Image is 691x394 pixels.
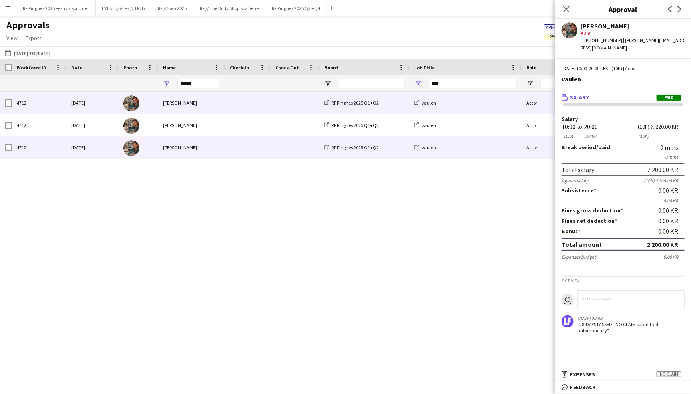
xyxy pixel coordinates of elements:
[193,0,265,16] button: RF // The Body Shop Spa Serie
[71,65,82,71] span: Date
[414,100,436,106] a: vaulen
[562,277,685,284] h3: Activity
[658,207,685,214] div: 0.00 KR
[644,178,685,184] div: (10h) 2 200.00 KR
[414,122,436,128] a: vaulen
[562,116,685,122] label: Salary
[555,4,691,14] h3: Approval
[3,33,21,43] a: View
[66,137,119,158] div: [DATE]
[570,94,589,101] span: Salary
[158,114,225,136] div: [PERSON_NAME]
[158,137,225,158] div: [PERSON_NAME]
[555,368,691,380] mat-expansion-panel-header: ExpensesNo claim
[647,240,678,248] div: 2 200.00 KR
[638,133,649,139] div: 10h
[414,80,422,87] button: Open Filter Menu
[577,124,582,130] div: to
[151,0,193,16] button: RF // Ikea 2025
[657,371,681,377] span: No claim
[651,124,654,130] div: X
[581,22,685,30] div: [PERSON_NAME]
[581,30,685,37] div: 3.9
[12,137,66,158] div: 4712
[22,33,44,43] a: Export
[12,114,66,136] div: 4712
[522,114,593,136] div: Actor
[657,95,681,101] span: Paid
[647,166,678,174] div: 2 200.00 KR
[562,315,574,327] img: logo.png
[324,122,379,128] a: RF Ringnes 2025 Q1+Q2
[526,80,534,87] button: Open Filter Menu
[331,122,379,128] span: RF Ringnes 2025 Q1+Q2
[562,217,617,224] label: Fines net deduction
[544,23,603,30] span: 101 of 5127
[123,118,139,134] img: Wilmer Borgnes
[414,145,436,150] a: vaulen
[570,384,596,391] span: Feedback
[655,124,685,130] div: 220.00 KR
[324,80,331,87] button: Open Filter Menu
[275,65,299,71] span: Check-Out
[522,137,593,158] div: Actor
[66,114,119,136] div: [DATE]
[526,65,536,71] span: Role
[663,254,685,260] div: 0.00 KR
[562,124,576,130] div: 10:00
[324,65,338,71] span: Board
[331,145,379,150] span: RF Ringnes 2025 Q1+Q2
[230,65,249,71] span: Check-In
[414,65,435,71] span: Job Title
[522,92,593,114] div: Actor
[562,65,685,72] div: [DATE] 10:00-20:00 CEST (10h) | Actor
[96,0,151,16] button: EVENT // Atea // TP2B
[544,33,580,40] span: 26
[562,207,623,214] label: Fines gross deduction
[123,95,139,111] img: Wilmer Borgnes
[546,25,567,30] span: Approved
[638,124,649,130] div: 10h
[562,144,596,151] span: Break period
[562,178,589,184] div: Agreed salary
[158,92,225,114] div: [PERSON_NAME]
[163,65,176,71] span: Name
[12,92,66,114] div: 4712
[26,34,41,42] span: Export
[562,154,685,160] div: 0 mins
[324,100,379,106] a: RF Ringnes 2025 Q1+Q2
[581,37,685,51] div: t. [PHONE_NUMBER] | [PERSON_NAME][EMAIL_ADDRESS][DOMAIN_NAME]
[570,371,595,378] span: Expenses
[324,145,379,150] a: RF Ringnes 2025 Q1+Q2
[562,254,596,260] div: Expenses budget
[331,100,379,106] span: RF Ringnes 2025 Q1+Q2
[562,133,576,139] div: 10:00
[123,140,139,156] img: Wilmer Borgnes
[177,79,220,88] input: Name Filter Input
[658,187,685,194] div: 0.00 KR
[17,65,46,71] span: Workforce ID
[163,80,170,87] button: Open Filter Menu
[422,100,436,106] span: vaulen
[265,0,327,16] button: RF Ringnes 2025 Q3 +Q4
[584,133,598,139] div: 20:00
[339,79,405,88] input: Board Filter Input
[577,321,660,333] div: "28-DAYS PASSED - NO CLAIM submitted automatically"
[562,166,594,174] div: Total salary
[555,91,691,103] mat-expansion-panel-header: SalaryPaid
[422,145,436,150] span: vaulen
[6,34,18,42] span: View
[3,48,52,58] button: [DATE] to [DATE]
[422,122,436,128] span: vaulen
[66,92,119,114] div: [DATE]
[562,198,685,204] div: 0.00 KR
[658,228,685,235] div: 0.00 KR
[16,0,96,16] button: RF Ringnes 2025 Festivalsommer
[562,240,602,248] div: Total amount
[541,79,589,88] input: Role Filter Input
[549,34,564,40] span: Review
[123,65,137,71] span: Photo
[562,187,596,194] label: Subsistence
[429,79,517,88] input: Job Title Filter Input
[584,124,598,130] div: 20:00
